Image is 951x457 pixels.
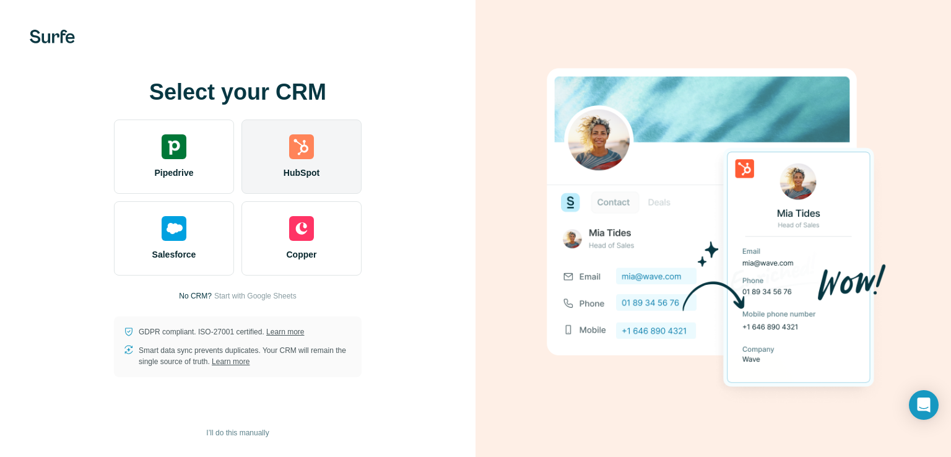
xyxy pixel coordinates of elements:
[30,30,75,43] img: Surfe's logo
[152,248,196,261] span: Salesforce
[139,345,352,367] p: Smart data sync prevents duplicates. Your CRM will remain the single source of truth.
[909,390,939,420] div: Open Intercom Messenger
[154,167,193,179] span: Pipedrive
[206,427,269,438] span: I’ll do this manually
[214,290,297,302] button: Start with Google Sheets
[212,357,250,366] a: Learn more
[289,134,314,159] img: hubspot's logo
[179,290,212,302] p: No CRM?
[266,328,304,336] a: Learn more
[162,134,186,159] img: pipedrive's logo
[114,80,362,105] h1: Select your CRM
[284,167,319,179] span: HubSpot
[289,216,314,241] img: copper's logo
[162,216,186,241] img: salesforce's logo
[198,424,277,442] button: I’ll do this manually
[139,326,304,337] p: GDPR compliant. ISO-27001 certified.
[287,248,317,261] span: Copper
[540,49,887,408] img: HUBSPOT image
